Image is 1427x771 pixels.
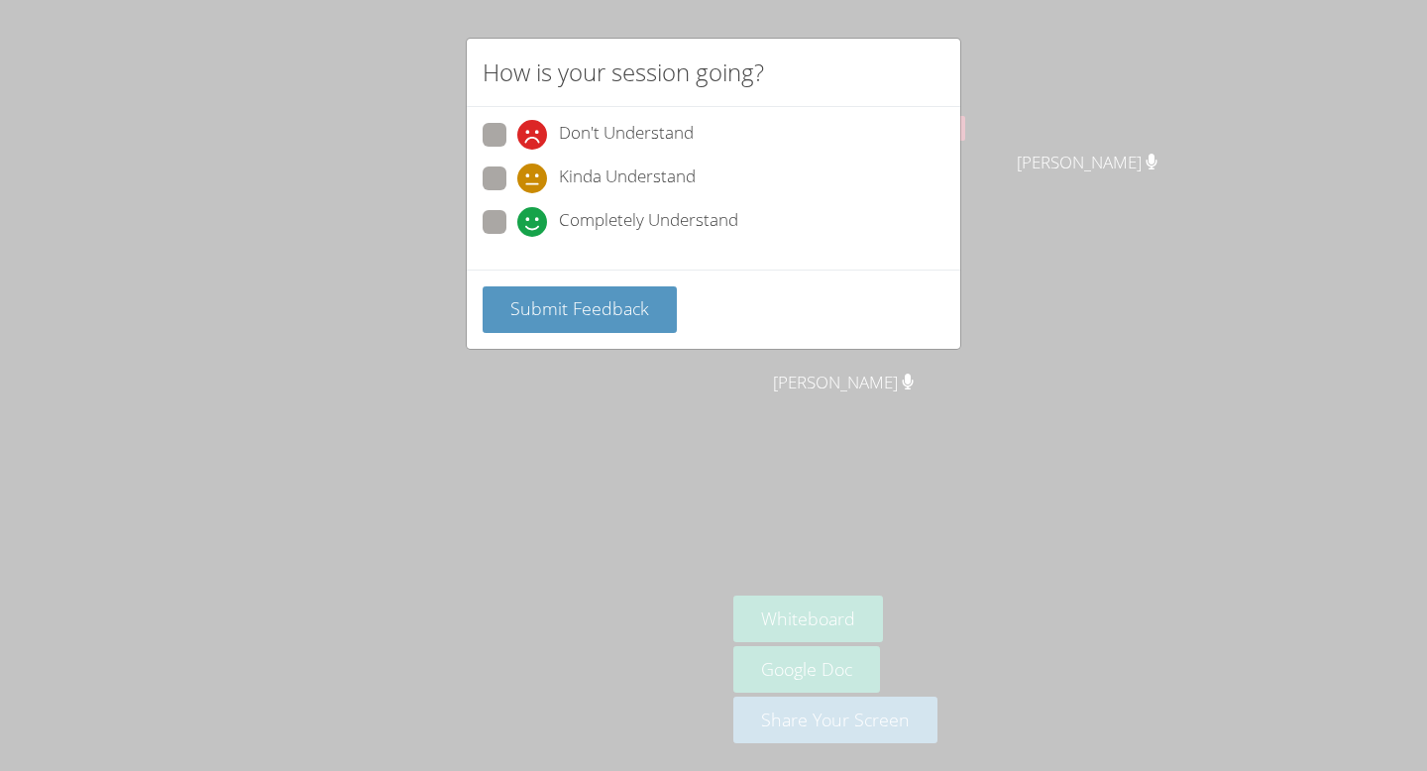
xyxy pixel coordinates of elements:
span: Don't Understand [559,120,694,150]
span: Kinda Understand [559,164,696,193]
button: Submit Feedback [483,286,677,333]
span: Submit Feedback [510,296,649,320]
span: Completely Understand [559,207,738,237]
h2: How is your session going? [483,55,764,90]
